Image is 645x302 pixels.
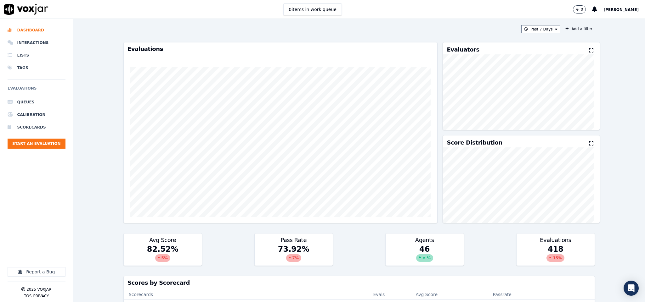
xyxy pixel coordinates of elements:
a: Lists [8,49,65,62]
button: [PERSON_NAME] [603,6,645,13]
div: Open Intercom Messenger [624,281,639,296]
h3: Scores by Scorecard [127,280,591,286]
a: Calibration [8,108,65,121]
div: ∞ % [416,254,433,262]
a: Queues [8,96,65,108]
a: Tags [8,62,65,74]
button: Past 7 Days [521,25,560,33]
button: Privacy [33,294,49,299]
img: voxjar logo [4,4,48,15]
th: Avg Score [410,289,473,299]
h3: Evaluations [520,237,591,243]
th: Scorecards [124,289,368,299]
h3: Evaluators [447,47,479,52]
div: 15 % [546,254,564,262]
h6: Evaluations [8,85,65,96]
a: Dashboard [8,24,65,36]
div: 73.92 % [255,244,333,266]
div: 5 % [155,254,170,262]
div: 7 % [286,254,301,262]
th: Evals [368,289,410,299]
h3: Score Distribution [447,140,502,146]
h3: Evaluations [127,46,433,52]
a: Scorecards [8,121,65,134]
div: 82.52 % [124,244,202,266]
button: 0 [573,5,586,14]
div: 46 [386,244,464,266]
span: [PERSON_NAME] [603,8,639,12]
button: Start an Evaluation [8,139,65,149]
button: Report a Bug [8,267,65,277]
p: 0 [581,7,583,12]
a: Interactions [8,36,65,49]
p: 2025 Voxjar [26,287,51,292]
button: Add a filter [563,25,595,33]
button: 0items in work queue [283,3,342,15]
div: 418 [517,244,595,266]
button: 0 [573,5,592,14]
th: Passrate [473,289,531,299]
h3: Avg Score [127,237,198,243]
h3: Pass Rate [258,237,329,243]
button: TOS [24,294,31,299]
h3: Agents [389,237,460,243]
